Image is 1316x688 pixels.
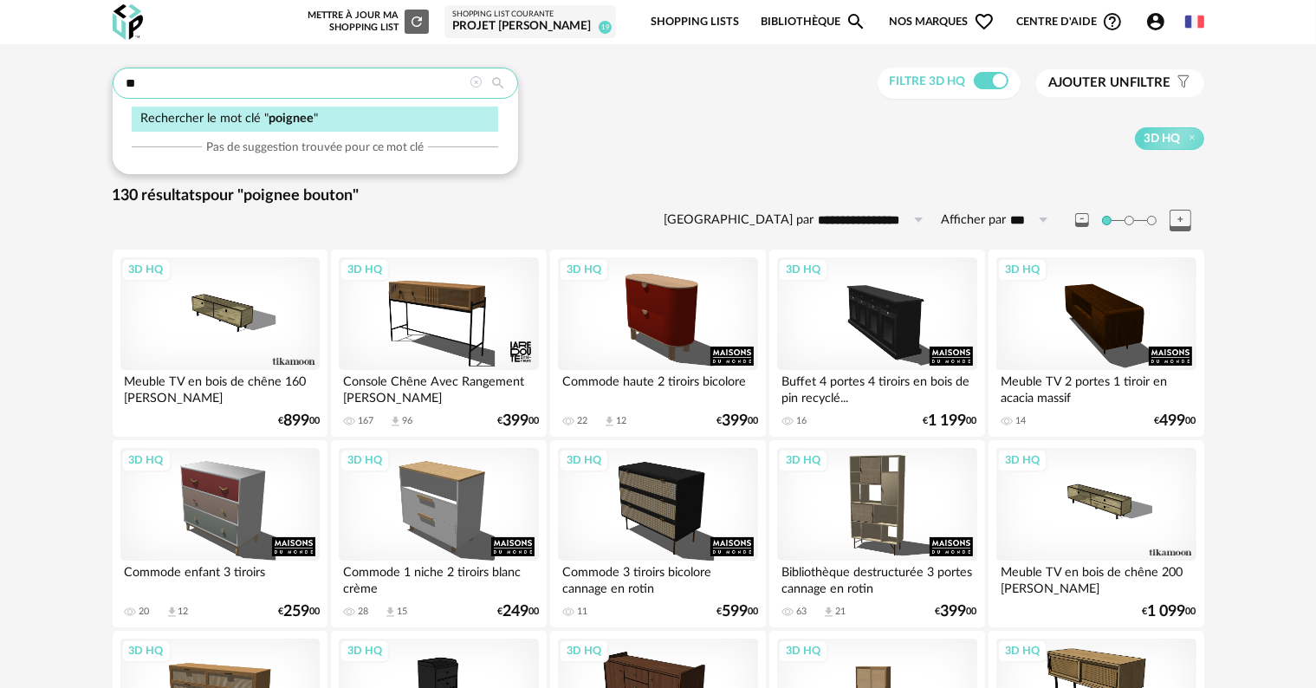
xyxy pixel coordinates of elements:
[936,606,977,618] div: € 00
[283,606,309,618] span: 259
[1102,11,1123,32] span: Help Circle Outline icon
[577,606,587,618] div: 11
[777,561,976,595] div: Bibliothèque destructurée 3 portes cannage en rotin
[769,440,984,627] a: 3D HQ Bibliothèque destructurée 3 portes cannage en rotin 63 Download icon 21 €39900
[996,561,1196,595] div: Meuble TV en bois de chêne 200 [PERSON_NAME]
[203,188,360,204] span: pour "poignee bouton"
[331,250,546,437] a: 3D HQ Console Chêne Avec Rangement [PERSON_NAME] 167 Download icon 96 €39900
[340,639,390,662] div: 3D HQ
[989,250,1203,437] a: 3D HQ Meuble TV 2 portes 1 tiroir en acacia massif 14 €49900
[502,415,528,427] span: 399
[778,258,828,281] div: 3D HQ
[397,606,407,618] div: 15
[113,186,1204,206] div: 130 résultats
[497,415,539,427] div: € 00
[132,107,498,132] div: Rechercher le mot clé " "
[1148,606,1186,618] span: 1 099
[716,606,758,618] div: € 00
[889,2,995,42] span: Nos marques
[761,2,866,42] a: BibliothèqueMagnify icon
[452,19,608,35] div: Projet [PERSON_NAME]
[559,449,609,471] div: 3D HQ
[497,606,539,618] div: € 00
[1145,11,1166,32] span: Account Circle icon
[340,258,390,281] div: 3D HQ
[942,212,1007,229] label: Afficher par
[778,449,828,471] div: 3D HQ
[283,415,309,427] span: 899
[989,440,1203,627] a: 3D HQ Meuble TV en bois de chêne 200 [PERSON_NAME] €1 09900
[997,258,1047,281] div: 3D HQ
[113,4,143,40] img: OXP
[924,415,977,427] div: € 00
[722,415,748,427] span: 399
[1145,11,1174,32] span: Account Circle icon
[769,250,984,437] a: 3D HQ Buffet 4 portes 4 tiroirs en bois de pin recyclé... 16 €1 19900
[1144,131,1181,146] span: 3D HQ
[974,11,995,32] span: Heart Outline icon
[331,440,546,627] a: 3D HQ Commode 1 niche 2 tiroirs blanc crème 28 Download icon 15 €24900
[1016,11,1123,32] span: Centre d'aideHelp Circle Outline icon
[835,606,846,618] div: 21
[550,250,765,437] a: 3D HQ Commode haute 2 tiroirs bicolore 22 Download icon 12 €39900
[304,10,429,34] div: Mettre à jour ma Shopping List
[384,606,397,619] span: Download icon
[165,606,178,619] span: Download icon
[339,561,538,595] div: Commode 1 niche 2 tiroirs blanc crème
[113,250,327,437] a: 3D HQ Meuble TV en bois de chêne 160 [PERSON_NAME] €89900
[846,11,866,32] span: Magnify icon
[822,606,835,619] span: Download icon
[339,370,538,405] div: Console Chêne Avec Rangement [PERSON_NAME]
[651,2,739,42] a: Shopping Lists
[1185,12,1204,31] img: fr
[1049,75,1171,92] span: filtre
[997,449,1047,471] div: 3D HQ
[1155,415,1196,427] div: € 00
[402,415,412,427] div: 96
[452,10,608,20] div: Shopping List courante
[603,415,616,428] span: Download icon
[929,415,967,427] span: 1 199
[139,606,150,618] div: 20
[1036,69,1204,97] button: Ajouter unfiltre Filter icon
[996,370,1196,405] div: Meuble TV 2 portes 1 tiroir en acacia massif
[550,440,765,627] a: 3D HQ Commode 3 tiroirs bicolore cannage en rotin 11 €59900
[206,140,424,155] span: Pas de suggestion trouvée pour ce mot clé
[178,606,189,618] div: 12
[558,561,757,595] div: Commode 3 tiroirs bicolore cannage en rotin
[1143,606,1196,618] div: € 00
[722,606,748,618] span: 599
[120,370,320,405] div: Meuble TV en bois de chêne 160 [PERSON_NAME]
[389,415,402,428] span: Download icon
[409,16,425,26] span: Refresh icon
[796,415,807,427] div: 16
[616,415,626,427] div: 12
[502,606,528,618] span: 249
[278,415,320,427] div: € 00
[559,639,609,662] div: 3D HQ
[777,370,976,405] div: Buffet 4 portes 4 tiroirs en bois de pin recyclé...
[358,606,368,618] div: 28
[997,639,1047,662] div: 3D HQ
[358,415,373,427] div: 167
[1171,75,1191,92] span: Filter icon
[941,606,967,618] span: 399
[559,258,609,281] div: 3D HQ
[121,449,172,471] div: 3D HQ
[340,449,390,471] div: 3D HQ
[120,561,320,595] div: Commode enfant 3 tiroirs
[778,639,828,662] div: 3D HQ
[599,21,612,34] span: 19
[796,606,807,618] div: 63
[664,212,814,229] label: [GEOGRAPHIC_DATA] par
[121,258,172,281] div: 3D HQ
[452,10,608,35] a: Shopping List courante Projet [PERSON_NAME] 19
[269,112,314,125] span: poignee
[278,606,320,618] div: € 00
[890,75,966,88] span: Filtre 3D HQ
[558,370,757,405] div: Commode haute 2 tiroirs bicolore
[1015,415,1026,427] div: 14
[716,415,758,427] div: € 00
[1049,76,1131,89] span: Ajouter un
[113,440,327,627] a: 3D HQ Commode enfant 3 tiroirs 20 Download icon 12 €25900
